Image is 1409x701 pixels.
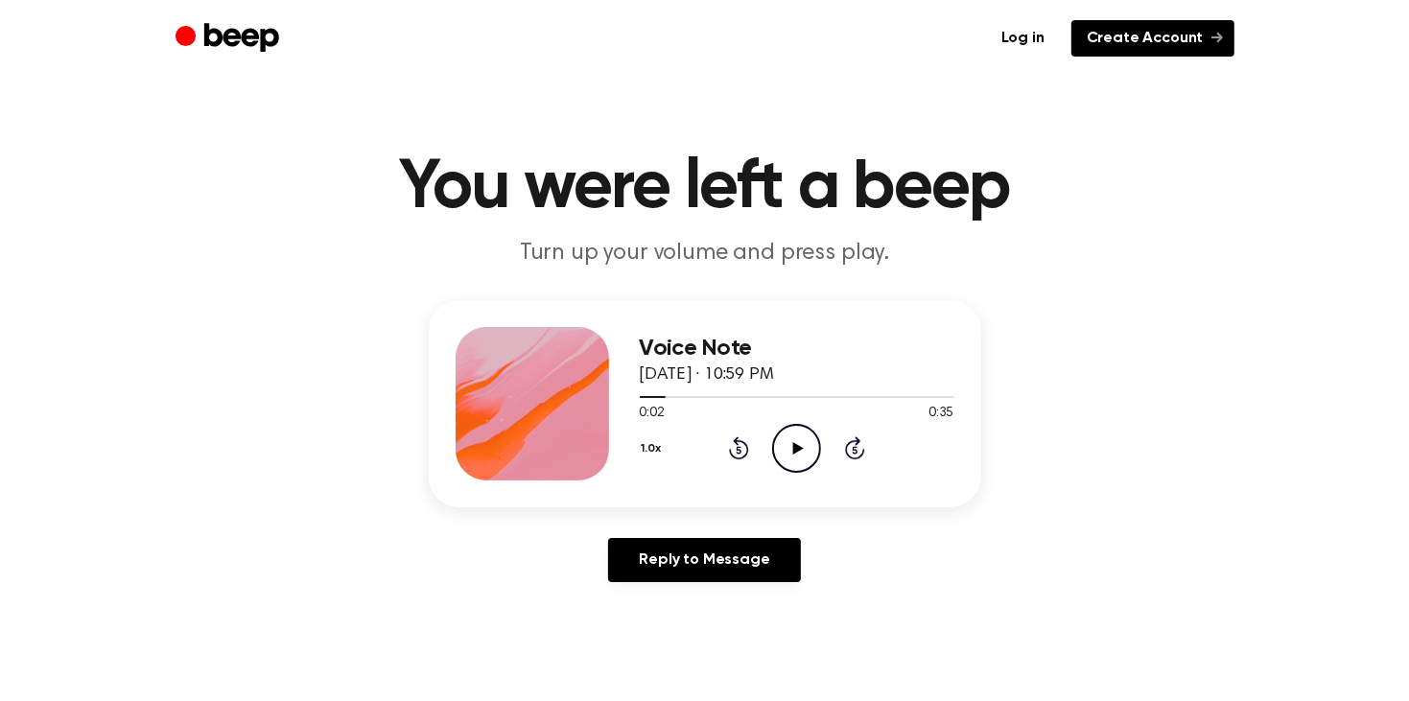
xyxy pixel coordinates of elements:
[1071,20,1234,57] a: Create Account
[608,538,800,582] a: Reply to Message
[640,336,954,362] h3: Voice Note
[640,404,665,424] span: 0:02
[640,366,774,384] span: [DATE] · 10:59 PM
[176,20,284,58] a: Beep
[337,238,1073,269] p: Turn up your volume and press play.
[214,153,1196,222] h1: You were left a beep
[986,20,1060,57] a: Log in
[640,432,669,465] button: 1.0x
[928,404,953,424] span: 0:35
